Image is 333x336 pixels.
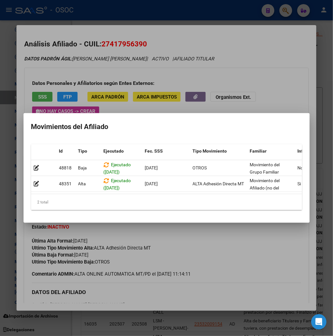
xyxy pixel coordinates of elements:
div: Open Intercom Messenger [311,314,327,330]
span: Baja [78,165,87,170]
span: Id [59,148,63,154]
span: No [298,165,303,170]
span: Informable SSS [298,148,330,154]
span: Fec. SSS [145,148,163,154]
datatable-header-cell: Id [57,144,76,158]
datatable-header-cell: Fec. SSS [142,144,190,158]
span: 48818 [59,165,72,170]
span: Movimiento del Grupo Familiar [250,162,280,175]
span: OTROS [193,165,207,170]
span: Ejecutado [104,148,124,154]
span: Tipo Movimiento [193,148,227,154]
datatable-header-cell: Familiar [247,144,295,158]
div: 2 total [31,194,302,210]
span: Si [298,181,301,186]
span: 48351 [59,181,72,186]
span: [DATE] [145,165,158,170]
span: Ejecutado ([DATE]) [104,162,131,175]
span: Familiar [250,148,267,154]
span: [DATE] [145,181,158,186]
datatable-header-cell: Ejecutado [101,144,142,158]
datatable-header-cell: Tipo Movimiento [190,144,247,158]
span: Tipo [78,148,87,154]
datatable-header-cell: Tipo [76,144,101,158]
span: Alta [78,181,86,186]
span: Movimiento del Afiliado (no del grupo) [250,178,280,198]
span: ALTA Adhesión Directa MT [193,181,244,186]
h2: Movimientos del Afiliado [31,121,302,133]
span: Ejecutado ([DATE]) [104,178,131,190]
